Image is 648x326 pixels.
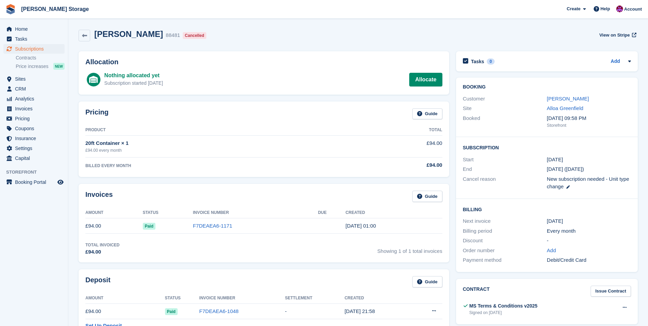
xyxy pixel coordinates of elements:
th: Amount [85,293,165,304]
th: Created [345,293,411,304]
a: menu [3,74,65,84]
div: Payment method [463,256,547,264]
div: Start [463,156,547,164]
div: Subscription started [DATE] [104,80,163,87]
span: CRM [15,84,56,94]
a: Guide [412,276,442,287]
div: [DATE] [547,217,631,225]
a: menu [3,134,65,143]
time: 2025-06-06 00:00:00 UTC [547,156,563,164]
div: Site [463,105,547,112]
span: Capital [15,153,56,163]
h2: Allocation [85,58,442,66]
span: Invoices [15,104,56,113]
span: View on Stripe [599,32,630,39]
div: Nothing allocated yet [104,71,163,80]
span: Tasks [15,34,56,44]
h2: Booking [463,84,631,90]
div: Next invoice [463,217,547,225]
a: menu [3,144,65,153]
a: menu [3,24,65,34]
h2: Pricing [85,108,109,120]
span: Analytics [15,94,56,104]
div: £94.00 [85,248,120,256]
img: Audra Whitelaw [616,5,623,12]
h2: Subscription [463,144,631,151]
div: Booked [463,114,547,129]
time: 2025-06-06 00:00:24 UTC [346,223,376,229]
h2: Deposit [85,276,110,287]
th: Settlement [285,293,344,304]
span: Pricing [15,114,56,123]
th: Created [346,207,442,218]
span: New subscription needed - Unit type change [547,176,629,190]
div: Order number [463,247,547,255]
img: stora-icon-8386f47178a22dfd0bd8f6a31ec36ba5ce8667c1dd55bd0f319d3a0aa187defe.svg [5,4,16,14]
span: Help [601,5,610,12]
a: [PERSON_NAME] Storage [18,3,92,15]
div: Signed on [DATE] [469,310,538,316]
th: Amount [85,207,143,218]
a: F7DEAEA6-1171 [193,223,232,229]
span: Subscriptions [15,44,56,54]
span: Sites [15,74,56,84]
h2: Contract [463,286,490,297]
h2: [PERSON_NAME] [94,29,163,39]
th: Status [165,293,199,304]
div: Debit/Credit Card [547,256,631,264]
a: menu [3,84,65,94]
span: Coupons [15,124,56,133]
a: menu [3,104,65,113]
span: Create [567,5,580,12]
div: [DATE] 09:58 PM [547,114,631,122]
span: Insurance [15,134,56,143]
a: Add [547,247,556,255]
div: BILLED EVERY MONTH [85,163,351,169]
a: Add [611,58,620,66]
a: menu [3,124,65,133]
a: View on Stripe [596,29,638,41]
a: Preview store [56,178,65,186]
div: 88481 [166,31,180,39]
th: Status [143,207,193,218]
a: menu [3,114,65,123]
a: F7DEAEA6-1048 [199,308,238,314]
td: £94.00 [85,218,143,234]
span: Paid [143,223,155,230]
div: Customer [463,95,547,103]
td: £94.00 [351,136,442,157]
div: £94.00 [351,161,442,169]
td: £94.00 [85,304,165,319]
div: Cancel reason [463,175,547,191]
th: Due [318,207,346,218]
div: Every month [547,227,631,235]
h2: Tasks [471,58,484,65]
span: Home [15,24,56,34]
div: Cancelled [183,32,206,39]
td: - [285,304,344,319]
div: Discount [463,237,547,245]
div: NEW [53,63,65,70]
a: menu [3,34,65,44]
div: Billing period [463,227,547,235]
span: Showing 1 of 1 total invoices [377,242,442,256]
th: Total [351,125,442,136]
h2: Billing [463,206,631,213]
span: Settings [15,144,56,153]
div: 20ft Container × 1 [85,139,351,147]
a: Guide [412,191,442,202]
a: menu [3,94,65,104]
span: Booking Portal [15,177,56,187]
a: Price increases NEW [16,63,65,70]
a: Alloa Greenfield [547,105,583,111]
a: Issue Contract [591,286,631,297]
span: Storefront [6,169,68,176]
span: Account [624,6,642,13]
span: Paid [165,308,178,315]
a: menu [3,177,65,187]
th: Invoice Number [193,207,318,218]
a: Guide [412,108,442,120]
a: Contracts [16,55,65,61]
div: - [547,237,631,245]
div: MS Terms & Conditions v2025 [469,302,538,310]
